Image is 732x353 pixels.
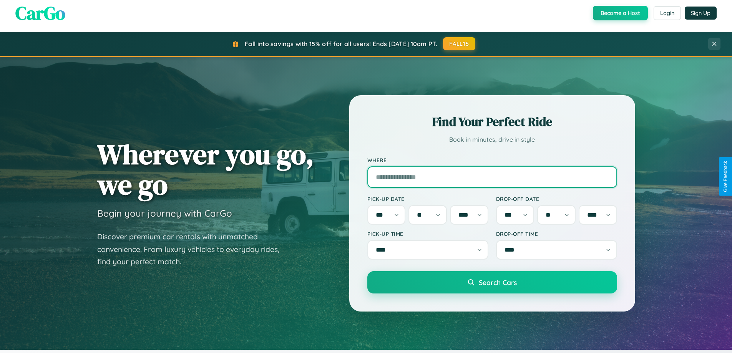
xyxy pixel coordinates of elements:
span: Search Cars [479,278,517,287]
label: Pick-up Date [367,196,488,202]
label: Pick-up Time [367,230,488,237]
label: Drop-off Time [496,230,617,237]
label: Drop-off Date [496,196,617,202]
button: Sign Up [685,7,717,20]
p: Discover premium car rentals with unmatched convenience. From luxury vehicles to everyday rides, ... [97,230,289,268]
button: Search Cars [367,271,617,293]
h2: Find Your Perfect Ride [367,113,617,130]
h3: Begin your journey with CarGo [97,207,232,219]
button: FALL15 [443,37,475,50]
span: Fall into savings with 15% off for all users! Ends [DATE] 10am PT. [245,40,437,48]
div: Give Feedback [723,161,728,192]
label: Where [367,157,617,163]
span: CarGo [15,0,65,26]
button: Become a Host [593,6,648,20]
p: Book in minutes, drive in style [367,134,617,145]
button: Login [654,6,681,20]
h1: Wherever you go, we go [97,139,314,200]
